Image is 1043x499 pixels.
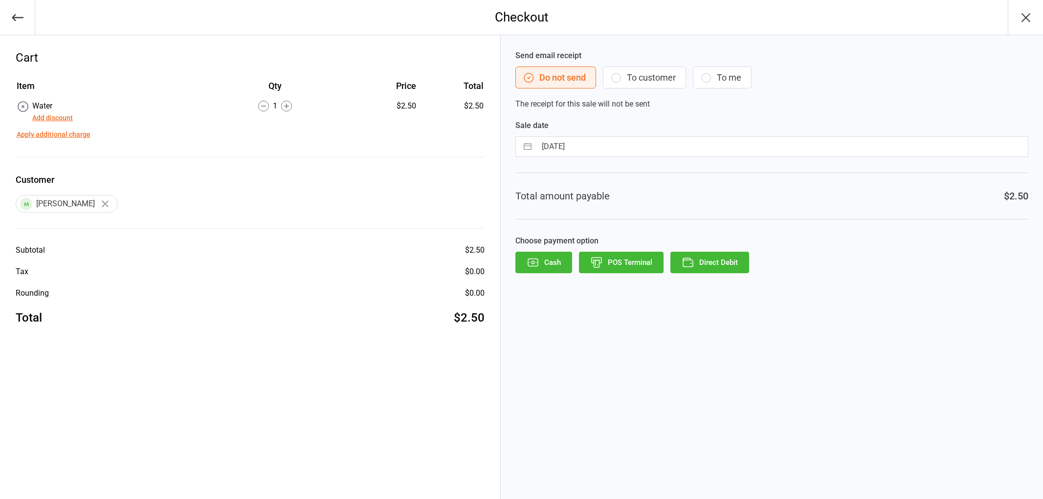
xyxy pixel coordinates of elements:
div: Rounding [16,287,49,299]
button: Apply additional charge [17,130,90,140]
th: Qty [205,79,345,99]
div: $2.50 [465,244,485,256]
button: POS Terminal [579,252,664,273]
button: To customer [603,66,686,88]
div: Subtotal [16,244,45,256]
div: Price [346,79,416,92]
div: Cart [16,49,485,66]
span: Water [32,101,52,110]
div: $2.50 [1004,189,1028,203]
div: $2.50 [346,100,416,112]
label: Choose payment option [515,235,1028,247]
th: Total [420,79,484,99]
div: [PERSON_NAME] [16,195,118,213]
div: $2.50 [454,309,485,326]
button: Do not send [515,66,596,88]
label: Sale date [515,120,1028,131]
div: The receipt for this sale will not be sent [515,50,1028,110]
div: Total amount payable [515,189,610,203]
button: To me [693,66,752,88]
div: 1 [205,100,345,112]
label: Customer [16,173,485,186]
div: Total [16,309,42,326]
div: $0.00 [465,287,485,299]
button: Cash [515,252,572,273]
button: Direct Debit [670,252,749,273]
td: $2.50 [420,100,484,124]
div: Tax [16,266,28,278]
div: $0.00 [465,266,485,278]
th: Item [17,79,204,99]
button: Add discount [32,113,73,123]
label: Send email receipt [515,50,1028,62]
